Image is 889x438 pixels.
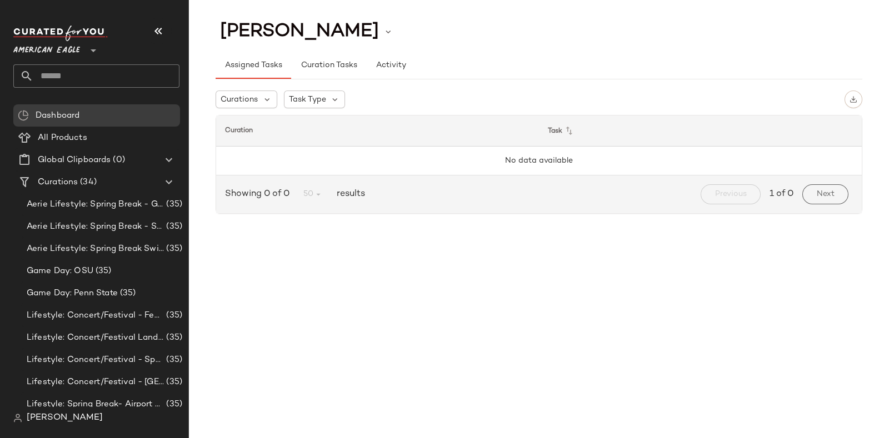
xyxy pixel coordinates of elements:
[36,109,79,122] span: Dashboard
[164,331,182,344] span: (35)
[27,398,164,411] span: Lifestyle: Spring Break- Airport Style
[27,331,164,344] span: Lifestyle: Concert/Festival Landing Page
[27,411,103,425] span: [PERSON_NAME]
[13,26,108,41] img: cfy_white_logo.C9jOOHJF.svg
[27,287,118,300] span: Game Day: Penn State
[118,287,136,300] span: (35)
[164,243,182,255] span: (35)
[27,265,93,278] span: Game Day: OSU
[27,198,164,211] span: Aerie Lifestyle: Spring Break - Girly/Femme
[164,220,182,233] span: (35)
[27,243,164,255] span: Aerie Lifestyle: Spring Break Swimsuits Landing Page
[27,309,164,322] span: Lifestyle: Concert/Festival - Femme
[93,265,112,278] span: (35)
[78,176,97,189] span: (34)
[164,398,182,411] span: (35)
[770,188,793,201] span: 1 of 0
[216,147,862,175] td: No data available
[27,376,164,389] span: Lifestyle: Concert/Festival - [GEOGRAPHIC_DATA]
[27,354,164,366] span: Lifestyle: Concert/Festival - Sporty
[816,190,835,199] span: Next
[38,154,111,167] span: Global Clipboards
[221,94,258,105] span: Curations
[225,188,294,201] span: Showing 0 of 0
[18,110,29,121] img: svg%3e
[164,198,182,211] span: (35)
[802,184,848,204] button: Next
[13,414,22,422] img: svg%3e
[111,154,124,167] span: (0)
[850,95,857,103] img: svg%3e
[13,38,80,58] span: American Eagle
[38,176,78,189] span: Curations
[216,115,539,147] th: Curation
[376,61,406,70] span: Activity
[38,132,87,144] span: All Products
[220,21,379,42] span: [PERSON_NAME]
[164,354,182,366] span: (35)
[164,376,182,389] span: (35)
[27,220,164,233] span: Aerie Lifestyle: Spring Break - Sporty
[300,61,357,70] span: Curation Tasks
[332,188,365,201] span: results
[289,94,326,105] span: Task Type
[539,115,862,147] th: Task
[224,61,282,70] span: Assigned Tasks
[164,309,182,322] span: (35)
